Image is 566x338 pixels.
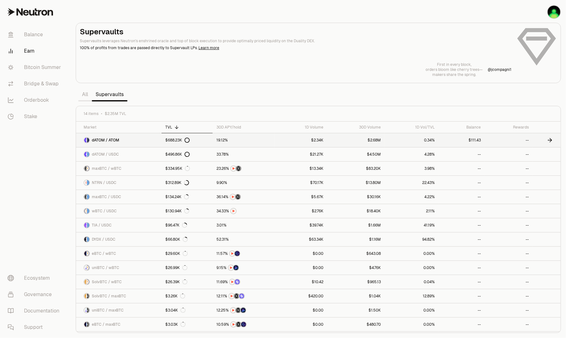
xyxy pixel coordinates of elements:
[165,294,185,299] div: $3.26K
[488,67,511,72] p: @ jcompagni1
[235,279,240,284] img: Solv Points
[162,318,213,331] a: $3.03K
[165,237,188,242] div: $66.80K
[84,308,86,313] img: uniBTC Logo
[87,265,89,270] img: wBTC Logo
[426,62,483,77] a: First in every block,orders bloom like cherry trees—makers share the spring.
[442,125,481,130] div: Balance
[216,208,271,214] button: NTRN
[213,247,275,261] a: NTRNEtherFi Points
[274,261,327,275] a: $0.00
[87,322,89,327] img: maxBTC Logo
[385,318,439,331] a: 0.00%
[213,289,275,303] a: NTRNStructured PointsSolv Points
[162,261,213,275] a: $26.99K
[87,294,89,299] img: maxBTC Logo
[274,247,327,261] a: $0.00
[3,43,68,59] a: Earn
[327,289,385,303] a: $1.04K
[274,162,327,175] a: $13.34K
[235,251,240,256] img: EtherFi Points
[236,166,241,171] img: Structured Points
[439,147,485,161] a: --
[485,318,533,331] a: --
[80,38,511,44] p: Supervaults leverages Neutron's enshrined oracle and top of block execution to provide optimally ...
[439,247,485,261] a: --
[385,190,439,204] a: 4.22%
[84,138,86,143] img: dATOM Logo
[87,279,89,284] img: wBTC Logo
[231,322,236,327] img: NTRN
[485,204,533,218] a: --
[84,322,86,327] img: eBTC Logo
[84,152,86,157] img: dATOM Logo
[439,261,485,275] a: --
[76,147,162,161] a: dATOM LogoUSDC LogodATOM / USDC
[439,204,485,218] a: --
[439,133,485,147] a: $111.43
[87,194,89,199] img: USDC Logo
[216,250,271,257] button: NTRNEtherFi Points
[216,279,271,285] button: NTRNSolv Points
[485,218,533,232] a: --
[385,289,439,303] a: 12.89%
[165,308,186,313] div: $3.04K
[3,303,68,319] a: Documentation
[80,45,511,51] p: 100% of profits from trades are passed directly to Supervault LPs.
[439,232,485,246] a: --
[274,303,327,317] a: $0.00
[162,303,213,317] a: $3.04K
[92,279,122,284] span: SolvBTC / wBTC
[92,294,126,299] span: SolvBTC / maxBTC
[213,204,275,218] a: NTRN
[76,218,162,232] a: TIA LogoUSDC LogoTIA / USDC
[385,275,439,289] a: 0.04%
[327,218,385,232] a: $1.66M
[485,289,533,303] a: --
[76,289,162,303] a: SolvBTC LogomaxBTC LogoSolvBTC / maxBTC
[485,303,533,317] a: --
[84,209,86,214] img: wBTC Logo
[439,190,485,204] a: --
[84,251,86,256] img: eBTC Logo
[92,88,127,101] a: Supervaults
[485,162,533,175] a: --
[3,286,68,303] a: Governance
[76,176,162,190] a: NTRN LogoUSDC LogoNTRN / USDC
[105,111,126,116] span: $2.35M TVL
[162,190,213,204] a: $134.24K
[274,190,327,204] a: $5.67K
[213,261,275,275] a: NTRNBedrock Diamonds
[165,138,190,143] div: $688.23K
[87,237,89,242] img: USDC Logo
[87,180,89,185] img: USDC Logo
[162,218,213,232] a: $96.47K
[84,194,86,199] img: maxBTC Logo
[274,176,327,190] a: $70.17K
[229,294,234,299] img: NTRN
[92,152,119,157] span: dATOM / USDC
[165,322,186,327] div: $3.03K
[87,166,89,171] img: wBTC Logo
[3,76,68,92] a: Bridge & Swap
[485,133,533,147] a: --
[162,247,213,261] a: $29.60K
[278,125,323,130] div: 1D Volume
[162,133,213,147] a: $688.23K
[84,125,158,130] div: Market
[385,133,439,147] a: 0.34%
[162,275,213,289] a: $26.39K
[92,194,121,199] span: maxBTC / USDC
[385,162,439,175] a: 3.98%
[385,218,439,232] a: 41.19%
[327,318,385,331] a: $480.70
[327,232,385,246] a: $1.16M
[76,318,162,331] a: eBTC LogomaxBTC LogoeBTC / maxBTC
[485,176,533,190] a: --
[385,303,439,317] a: 0.00%
[230,194,235,199] img: NTRN
[3,26,68,43] a: Balance
[84,237,86,242] img: DYDX Logo
[485,261,533,275] a: --
[385,261,439,275] a: 0.00%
